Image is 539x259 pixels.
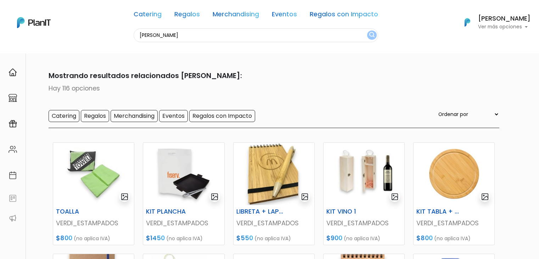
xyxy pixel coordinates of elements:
[478,24,530,29] p: Ver más opciones
[40,84,499,93] p: Hay 116 opciones
[49,110,79,122] input: Catering
[9,94,17,102] img: marketplace-4ceaa7011d94191e9ded77b95e3339b90024bf715f7c57f8cf31f2d8c509eaba.svg
[324,143,404,205] img: thumb_6BD4B826-BE37-4176-84EE-1FCFABEABBC7.jpeg
[142,208,198,215] h6: KIT PLANCHA
[159,110,188,122] input: Eventos
[416,219,492,228] p: VERDI_ESTAMPADOS
[213,11,259,20] a: Merchandising
[166,235,203,242] span: (no aplica IVA)
[344,235,380,242] span: (no aplica IVA)
[52,208,108,215] h6: TOALLA
[56,234,72,242] span: $800
[9,68,17,77] img: home-e721727adea9d79c4d83392d1f703f7f8bce08238fde08b1acbfd93340b81755.svg
[134,28,378,42] input: Buscá regalos, desayunos, y más
[481,193,489,201] img: gallery-light
[81,110,109,122] input: Regalos
[9,194,17,203] img: feedback-78b5a0c8f98aac82b08bfc38622c3050aee476f2c9584af64705fc4e61158814.svg
[40,70,499,81] p: Mostrando resultados relacionados [PERSON_NAME]:
[9,171,17,180] img: calendar-87d922413cdce8b2cf7b7f5f62616a5cf9e4887200fb71536465627b3292af00.svg
[272,11,297,20] a: Eventos
[434,235,471,242] span: (no aplica IVA)
[233,142,315,245] a: gallery-light LIBRETA + LAPICERA VERDI_ESTAMPADOS $550 (no aplica IVA)
[111,110,158,122] input: Merchandising
[322,208,378,215] h6: KIT VINO 1
[134,11,162,20] a: Catering
[236,219,311,228] p: VERDI_ESTAMPADOS
[143,143,224,205] img: thumb_image__copia___copia___copia___copia___copia___copia___copia___copia_-Photoroom__1_.jpg
[9,145,17,154] img: people-662611757002400ad9ed0e3c099ab2801c6687ba6c219adb57efc949bc21e19d.svg
[53,142,134,245] a: gallery-light TOALLA VERDI_ESTAMPADOS $800 (no aplica IVA)
[301,193,309,201] img: gallery-light
[310,11,378,20] a: Regalos con Impacto
[416,234,433,242] span: $800
[326,219,402,228] p: VERDI_ESTAMPADOS
[53,143,134,205] img: thumb_2000___2000-Photoroom__5_.jpg
[460,15,475,30] img: PlanIt Logo
[17,17,51,28] img: PlanIt Logo
[232,208,288,215] h6: LIBRETA + LAPICERA
[236,234,253,242] span: $550
[210,193,219,201] img: gallery-light
[174,11,200,20] a: Regalos
[326,234,342,242] span: $900
[56,219,131,228] p: VERDI_ESTAMPADOS
[146,234,165,242] span: $1450
[234,143,314,205] img: thumb_image__copia___copia___copia___copia___copia___copia___copia___copia___copia_-Photoroom__45...
[254,235,291,242] span: (no aplica IVA)
[391,193,399,201] img: gallery-light
[323,142,405,245] a: gallery-light KIT VINO 1 VERDI_ESTAMPADOS $900 (no aplica IVA)
[478,16,530,22] h6: [PERSON_NAME]
[120,193,129,201] img: gallery-light
[189,110,255,122] input: Regalos con Impacto
[143,142,224,245] a: gallery-light KIT PLANCHA VERDI_ESTAMPADOS $1450 (no aplica IVA)
[414,143,494,205] img: thumb_image__copia___copia___copia___copia___copia___copia___copia___copia___copia_-Photoroom__72...
[412,208,468,215] h6: KIT TABLA + CUBIERTOS
[455,13,530,32] button: PlanIt Logo [PERSON_NAME] Ver más opciones
[413,142,495,245] a: gallery-light KIT TABLA + CUBIERTOS VERDI_ESTAMPADOS $800 (no aplica IVA)
[369,32,375,39] img: search_button-432b6d5273f82d61273b3651a40e1bd1b912527efae98b1b7a1b2c0702e16a8d.svg
[74,235,110,242] span: (no aplica IVA)
[9,120,17,128] img: campaigns-02234683943229c281be62815700db0a1741e53638e28bf9629b52c665b00959.svg
[9,214,17,222] img: partners-52edf745621dab592f3b2c58e3bca9d71375a7ef29c3b500c9f145b62cc070d4.svg
[146,219,221,228] p: VERDI_ESTAMPADOS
